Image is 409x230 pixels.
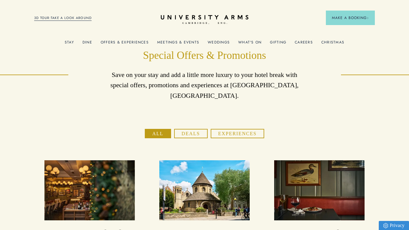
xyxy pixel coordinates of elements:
[326,11,375,25] button: Make a BookingArrow icon
[174,129,208,138] button: Deals
[270,40,286,48] a: Gifting
[157,40,199,48] a: Meetings & Events
[83,40,92,48] a: Dine
[44,160,135,220] img: image-8c003cf989d0ef1515925c9ae6c58a0350393050-2500x1667-jpg
[274,160,365,220] img: image-a84cd6be42fa7fc105742933f10646be5f14c709-3000x2000-jpg
[332,15,369,21] span: Make a Booking
[367,17,369,19] img: Arrow icon
[295,40,313,48] a: Careers
[161,15,248,24] a: Home
[65,40,74,48] a: Stay
[379,221,409,230] a: Privacy
[321,40,344,48] a: Christmas
[159,160,250,220] img: image-a169143ac3192f8fe22129d7686b8569f7c1e8bc-2500x1667-jpg
[101,40,149,48] a: Offers & Experiences
[238,40,261,48] a: What's On
[145,129,171,138] button: All
[208,40,230,48] a: Weddings
[211,129,265,138] button: Experiences
[383,223,388,228] img: Privacy
[34,15,92,21] a: 3D TOUR:TAKE A LOOK AROUND
[102,70,307,101] p: Save on your stay and add a little more luxury to your hotel break with special offers, promotion...
[102,49,307,63] h1: Special Offers & Promotions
